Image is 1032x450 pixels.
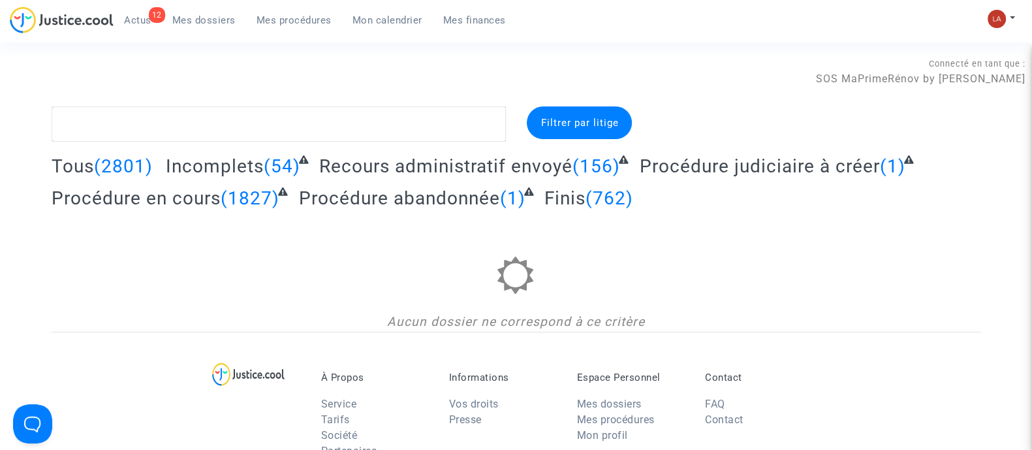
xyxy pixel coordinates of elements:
[705,372,813,383] p: Contact
[577,429,628,442] a: Mon profil
[10,7,114,33] img: jc-logo.svg
[705,413,743,426] a: Contact
[166,155,264,177] span: Incomplets
[449,372,557,383] p: Informations
[172,14,236,26] span: Mes dossiers
[449,413,482,426] a: Presse
[988,10,1006,28] img: 3f9b7d9779f7b0ffc2b90d026f0682a9
[319,155,572,177] span: Recours administratif envoyé
[52,313,980,332] div: Aucun dossier ne correspond à ce critère
[449,398,499,410] a: Vos droits
[246,10,342,30] a: Mes procédures
[586,187,633,209] span: (762)
[572,155,620,177] span: (156)
[257,14,332,26] span: Mes procédures
[577,372,685,383] p: Espace Personnel
[640,155,880,177] span: Procédure judiciaire à créer
[124,14,151,26] span: Actus
[880,155,905,177] span: (1)
[443,14,506,26] span: Mes finances
[321,413,350,426] a: Tarifs
[321,398,357,410] a: Service
[114,10,162,30] a: 12Actus
[52,187,221,209] span: Procédure en cours
[500,187,525,209] span: (1)
[299,187,500,209] span: Procédure abandonnée
[13,404,52,443] iframe: Help Scout Beacon - Open
[540,117,618,129] span: Filtrer par litige
[212,362,285,386] img: logo-lg.svg
[94,155,153,177] span: (2801)
[544,187,586,209] span: Finis
[321,429,358,442] a: Société
[577,413,655,426] a: Mes procédures
[52,155,94,177] span: Tous
[705,398,725,410] a: FAQ
[929,59,1025,69] span: Connecté en tant que :
[264,155,300,177] span: (54)
[577,398,642,410] a: Mes dossiers
[162,10,246,30] a: Mes dossiers
[352,14,422,26] span: Mon calendrier
[321,372,430,383] p: À Propos
[433,10,516,30] a: Mes finances
[221,187,279,209] span: (1827)
[149,7,165,23] div: 12
[342,10,433,30] a: Mon calendrier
